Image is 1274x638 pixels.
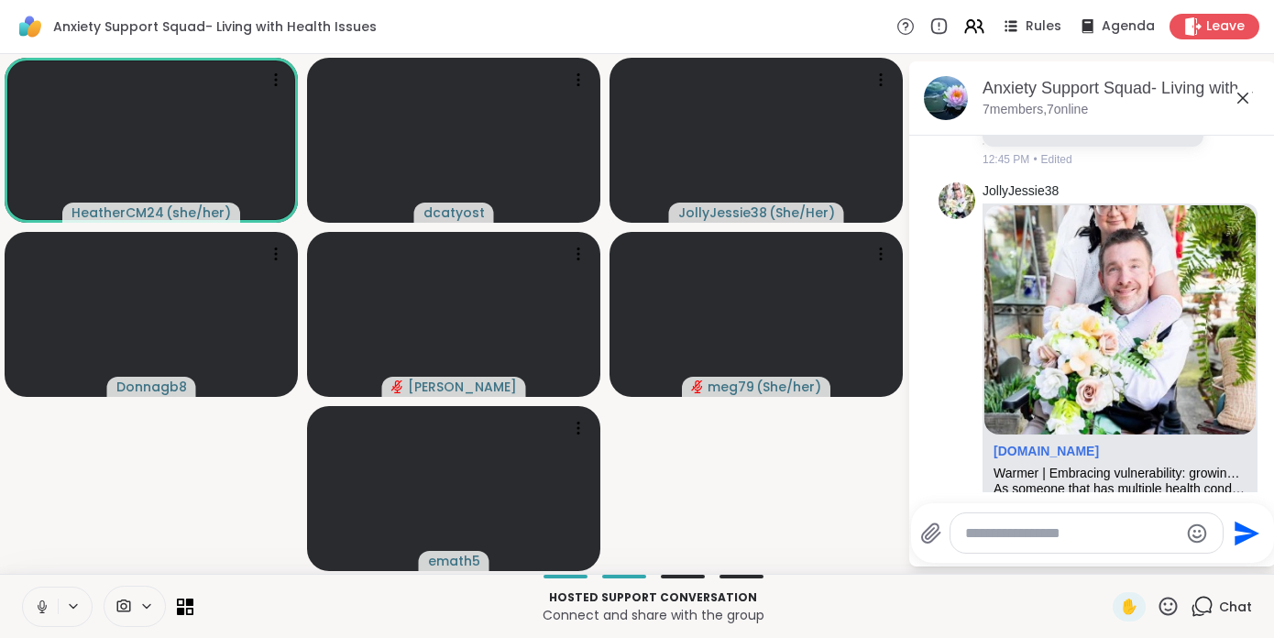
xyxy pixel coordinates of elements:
[983,182,1059,201] a: JollyJessie38
[428,552,480,570] span: emath5
[204,589,1102,606] p: Hosted support conversation
[994,481,1247,497] div: As someone that has multiple health conditions, I have learned that while I may have pain, and wh...
[983,101,1088,119] p: 7 members, 7 online
[983,77,1261,100] div: Anxiety Support Squad- Living with Health Issues, [DATE]
[984,205,1256,434] img: Warmer | Embracing vulnerability: growing into yourself
[1102,17,1155,36] span: Agenda
[965,524,1179,543] textarea: Type your message
[983,151,1029,168] span: 12:45 PM
[423,203,485,222] span: dcatyost
[408,378,517,396] span: [PERSON_NAME]
[204,606,1102,624] p: Connect and share with the group
[166,203,231,222] span: ( she/her )
[15,11,46,42] img: ShareWell Logomark
[756,378,821,396] span: ( She/her )
[1033,151,1037,168] span: •
[1026,17,1061,36] span: Rules
[1206,17,1245,36] span: Leave
[939,182,975,219] img: https://sharewell-space-live.sfo3.digitaloceanspaces.com/user-generated/3602621c-eaa5-4082-863a-9...
[769,203,835,222] span: ( She/Her )
[678,203,767,222] span: JollyJessie38
[994,466,1247,481] div: Warmer | Embracing vulnerability: growing into yourself
[1120,596,1138,618] span: ✋
[1186,522,1208,544] button: Emoji picker
[708,378,754,396] span: meg79
[924,76,968,120] img: Anxiety Support Squad- Living with Health Issues, Oct 13
[691,380,704,393] span: audio-muted
[71,203,164,222] span: HeatherCM24
[994,444,1099,458] a: Attachment
[53,17,377,36] span: Anxiety Support Squad- Living with Health Issues
[116,378,187,396] span: Donnagb8
[1224,512,1265,554] button: Send
[391,380,404,393] span: audio-muted
[1041,151,1072,168] span: Edited
[1219,598,1252,616] span: Chat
